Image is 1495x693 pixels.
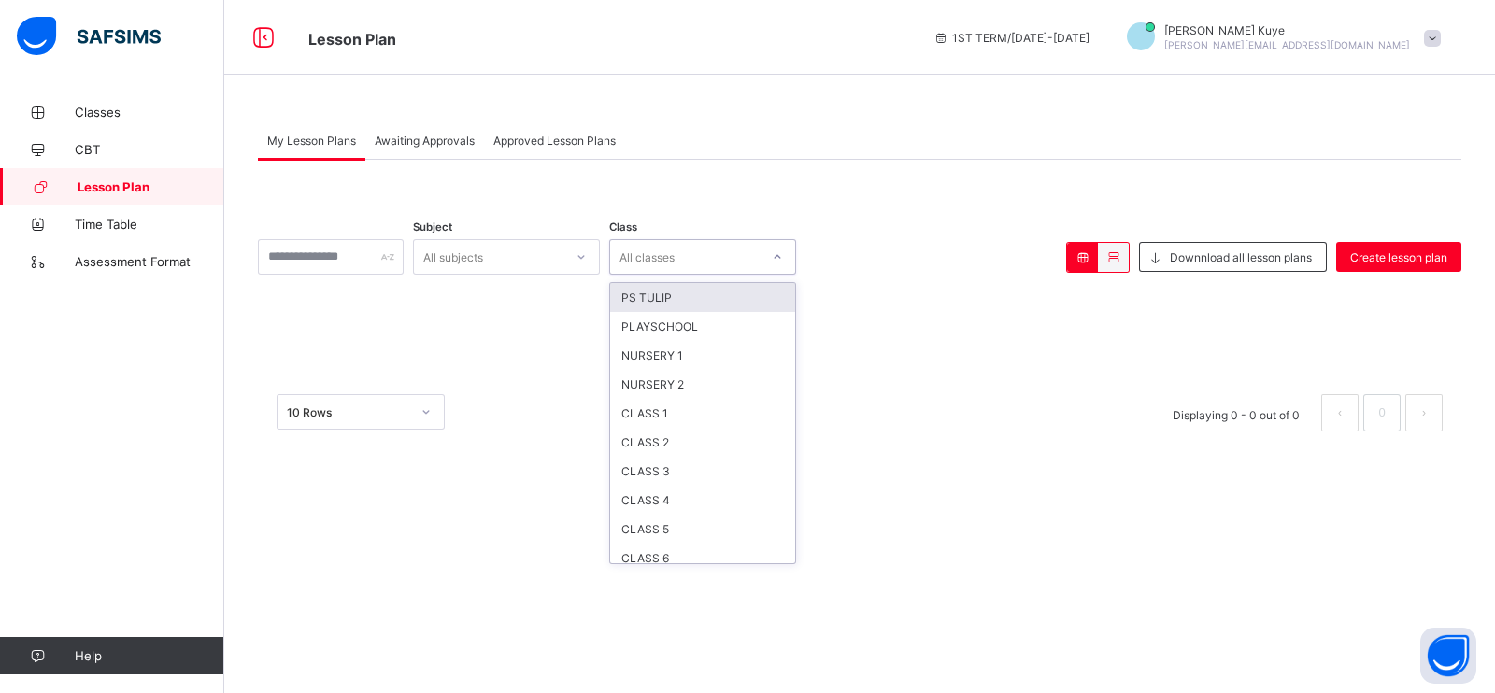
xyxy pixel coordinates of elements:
[1363,394,1401,431] li: 0
[267,134,356,148] span: My Lesson Plans
[1164,23,1410,37] span: [PERSON_NAME] Kuye
[1405,394,1443,431] button: next page
[1164,39,1410,50] span: [PERSON_NAME][EMAIL_ADDRESS][DOMAIN_NAME]
[75,217,224,232] span: Time Table
[610,312,795,341] div: PLAYSCHOOL
[287,405,410,419] div: 10 Rows
[1170,250,1312,264] span: Downnload all lesson plans
[1108,22,1450,53] div: EstherKuye
[1321,394,1359,431] li: 上一页
[423,239,483,275] div: All subjects
[1321,394,1359,431] button: prev page
[1159,394,1314,431] li: Displaying 0 - 0 out of 0
[933,31,1089,45] span: session/term information
[610,486,795,515] div: CLASS 4
[610,399,795,428] div: CLASS 1
[610,544,795,573] div: CLASS 6
[413,220,452,233] span: Subject
[75,254,224,269] span: Assessment Format
[610,370,795,399] div: NURSERY 2
[17,17,161,56] img: safsims
[1350,250,1447,264] span: Create lesson plan
[308,30,396,49] span: Lesson Plan
[75,648,223,663] span: Help
[610,457,795,486] div: CLASS 3
[75,142,224,157] span: CBT
[375,134,475,148] span: Awaiting Approvals
[1373,401,1390,425] a: 0
[1420,628,1476,684] button: Open asap
[610,428,795,457] div: CLASS 2
[610,515,795,544] div: CLASS 5
[493,134,616,148] span: Approved Lesson Plans
[1405,394,1443,431] li: 下一页
[78,179,224,194] span: Lesson Plan
[75,105,224,120] span: Classes
[610,341,795,370] div: NURSERY 1
[610,283,795,312] div: PS TULIP
[619,239,675,275] div: All classes
[609,220,637,233] span: Class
